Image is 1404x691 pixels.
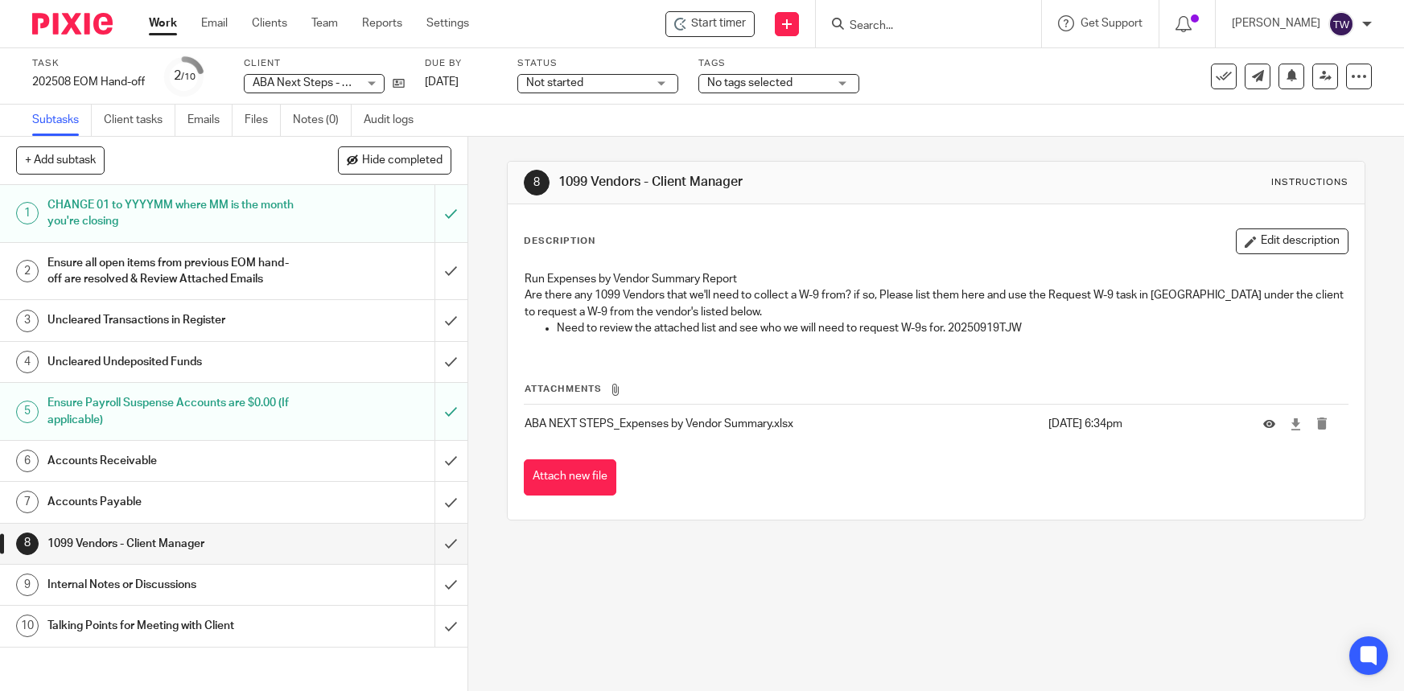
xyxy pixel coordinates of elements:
[362,154,443,167] span: Hide completed
[181,72,196,81] small: /10
[364,105,426,136] a: Audit logs
[525,287,1347,320] p: Are there any 1099 Vendors that we'll need to collect a W-9 from? if so, Please list them here an...
[557,320,1347,336] p: Need to review the attached list and see who we will need to request W-9s for. 20250919TJW
[425,76,459,88] span: [DATE]
[47,449,294,473] h1: Accounts Receivable
[16,260,39,282] div: 2
[525,271,1347,287] p: Run Expenses by Vendor Summary Report
[16,146,105,174] button: + Add subtask
[32,57,145,70] label: Task
[187,105,233,136] a: Emails
[174,67,196,85] div: 2
[16,202,39,224] div: 1
[16,310,39,332] div: 3
[526,77,583,88] span: Not started
[525,416,1040,432] p: ABA NEXT STEPS_Expenses by Vendor Summary.xlsx
[362,15,402,31] a: Reports
[425,57,497,70] label: Due by
[104,105,175,136] a: Client tasks
[524,459,616,496] button: Attach new file
[16,615,39,637] div: 10
[201,15,228,31] a: Email
[47,350,294,374] h1: Uncleared Undeposited Funds
[1328,11,1354,37] img: svg%3E
[16,401,39,423] div: 5
[32,13,113,35] img: Pixie
[698,57,859,70] label: Tags
[47,251,294,292] h1: Ensure all open items from previous EOM hand-off are resolved & Review Attached Emails
[517,57,678,70] label: Status
[1081,18,1143,29] span: Get Support
[47,193,294,234] h1: CHANGE 01 to YYYYMM where MM is the month you're closing
[848,19,993,34] input: Search
[16,351,39,373] div: 4
[47,532,294,556] h1: 1099 Vendors - Client Manager
[16,491,39,513] div: 7
[338,146,451,174] button: Hide completed
[525,385,602,393] span: Attachments
[16,574,39,596] div: 9
[16,450,39,472] div: 6
[47,573,294,597] h1: Internal Notes or Discussions
[1290,416,1302,432] a: Download
[1048,416,1238,432] p: [DATE] 6:34pm
[311,15,338,31] a: Team
[32,105,92,136] a: Subtasks
[245,105,281,136] a: Files
[707,77,793,88] span: No tags selected
[47,308,294,332] h1: Uncleared Transactions in Register
[47,391,294,432] h1: Ensure Payroll Suspense Accounts are $0.00 (If applicable)
[32,74,145,90] div: 202508 EOM Hand-off
[1271,176,1348,189] div: Instructions
[16,533,39,555] div: 8
[47,614,294,638] h1: Talking Points for Meeting with Client
[558,174,970,191] h1: 1099 Vendors - Client Manager
[1236,228,1348,254] button: Edit description
[293,105,352,136] a: Notes (0)
[691,15,746,32] span: Start timer
[47,490,294,514] h1: Accounts Payable
[1232,15,1320,31] p: [PERSON_NAME]
[524,170,550,195] div: 8
[426,15,469,31] a: Settings
[149,15,177,31] a: Work
[253,77,455,88] span: ABA Next Steps - Riverside Coffee Shop
[665,11,755,37] div: ABA Next Steps - Riverside Coffee Shop - 202508 EOM Hand-off
[244,57,405,70] label: Client
[524,235,595,248] p: Description
[252,15,287,31] a: Clients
